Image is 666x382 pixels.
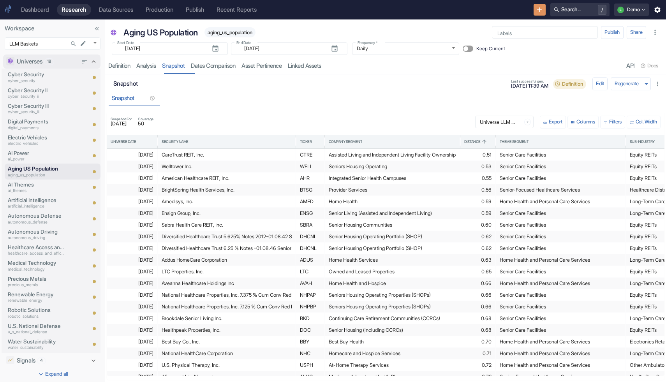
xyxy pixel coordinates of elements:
[300,208,321,219] div: ENSG
[500,348,622,359] div: Home Health and Personal Care Services
[138,117,153,121] span: Coverage
[464,324,492,336] div: 0.68
[500,243,622,254] div: Senior Care Facilities
[188,58,238,74] a: Dates Comparison
[300,266,321,277] div: LTC
[141,4,178,16] a: Production
[500,336,622,347] div: Home Health and Personal Care Services
[300,243,321,254] div: DHCNL
[358,40,377,46] label: Frequency
[8,70,65,84] a: Cyber Securitycyber_security
[162,324,292,336] div: Healthpeak Properties, Inc.
[120,44,205,53] input: yyyy-mm-dd
[329,173,456,184] div: Integrated Senior Health Campuses
[500,254,622,266] div: Home Health and Personal Care Services
[550,3,610,16] button: Search.../
[8,243,65,251] p: Healthcare Access and Efficiency
[236,40,251,46] label: End Date
[540,116,566,128] button: Export
[464,173,492,184] div: 0.55
[111,117,132,121] span: Snapshot For
[500,149,622,160] div: Senior Care Facilities
[111,196,153,207] div: [DATE]
[8,109,65,115] p: cyber_security_iii
[8,290,65,298] p: Renewable Energy
[111,173,153,184] div: [DATE]
[623,58,638,74] a: API
[111,208,153,219] div: [DATE]
[2,368,104,380] button: Expand all
[8,282,65,288] p: precious_metals
[500,313,622,324] div: Senior Care Facilities
[481,138,488,145] button: Sort
[500,139,529,144] div: Theme Segment
[117,40,134,46] label: Start Date
[111,266,153,277] div: [DATE]
[162,161,292,172] div: Welltower Inc.
[300,149,321,160] div: CTRE
[8,243,65,257] a: Healthcare Access and Efficiencyhealthcare_access_and_efficiency
[240,44,324,53] input: yyyy-mm-dd
[500,359,622,371] div: Home Health and Personal Care Services
[630,139,655,144] div: Sub-Industry
[464,196,492,207] div: 0.59
[329,243,456,254] div: Senior Housing Operating Portfolio (SHOP)
[8,275,65,288] a: Precious Metalsprecious_metals
[8,125,65,131] p: digital_payments
[16,4,54,16] a: Dashboard
[8,149,65,162] a: AI Powerai_power
[162,149,292,160] div: CareTrust REIT, Inc.
[500,289,622,301] div: Senior Care Facilities
[329,219,456,231] div: Senior Housing Communities
[111,121,132,127] span: [DATE]
[181,4,209,16] a: Publish
[112,95,134,102] div: Snapshot
[162,254,292,266] div: Addus HomeCare Corporation
[162,301,292,312] div: National Healthcare Properties, Inc. 7.125 % Cum Conv Red Perp Pfd Registered Shs Series B
[500,196,622,207] div: Home Health and Personal Care Services
[300,359,321,371] div: USPH
[44,58,54,65] span: 18
[464,348,492,359] div: 0.71
[8,165,65,178] a: Aging US Populationaging_us_population
[476,45,505,52] span: Keep Current
[312,138,319,145] button: Sort
[204,30,255,35] span: aging_us_population
[111,243,153,254] div: [DATE]
[500,184,622,195] div: Senior-Focused Healthcare Services
[8,345,65,351] p: water_sustainability
[300,173,321,184] div: AHR
[627,116,661,128] button: Col. Width
[108,62,130,70] div: Definition
[300,184,321,195] div: BTSG
[110,30,117,37] span: Universe
[17,57,42,66] p: Universes
[162,243,292,254] div: Diversified Healthcare Trust 6.25 % Notes -01.08.46 Senior
[500,231,622,242] div: Senior Care Facilities
[329,336,456,347] div: Best Buy Health
[8,196,65,209] a: Artificial Intelligenceartificial_intelligence
[138,121,153,127] span: 50
[464,161,492,172] div: 0.53
[300,278,321,289] div: AVAH
[329,348,456,359] div: Homecare and Hospice Services
[329,184,456,195] div: Provider Services
[500,173,622,184] div: Senior Care Facilities
[8,86,65,100] a: Cyber Security IIcyber_security_ii
[92,23,102,34] button: Collapse Sidebar
[464,243,492,254] div: 0.62
[464,254,492,266] div: 0.63
[113,80,507,87] h6: Snapshot
[300,254,321,266] div: ADUS
[8,338,65,345] p: Water Sustainability
[133,58,159,74] a: analysis
[8,275,65,283] p: Precious Metals
[500,324,622,336] div: Senior Care Facilities
[464,359,492,371] div: 0.72
[189,138,196,145] button: Sort
[162,336,292,347] div: Best Buy Co., Inc.
[162,266,292,277] div: LTC Properties, Inc.
[464,139,481,144] div: Distance
[8,290,65,304] a: Renewable Energyrenewable_energy
[8,102,65,110] p: Cyber Security III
